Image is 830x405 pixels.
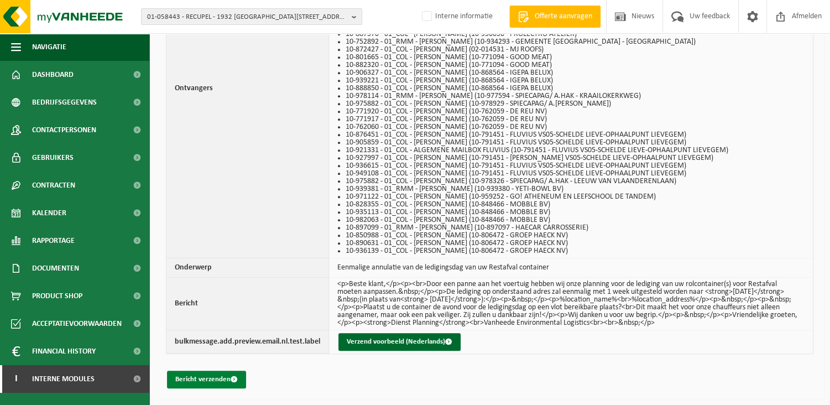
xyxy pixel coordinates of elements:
[329,258,813,278] td: Eenmalige annulatie van de ledigingsdag van uw Restafval container
[346,131,799,139] li: 10-876451 - 01_COL - [PERSON_NAME] (10-791451 - FLUVIUS VS05-SCHELDE LIEVE-OPHAALPUNT LIEVEGEM)
[329,278,813,330] td: <p>Beste klant,</p><p><br>Door een panne aan het voertuig hebben wij onze planning voor de ledigi...
[141,8,362,25] button: 01-058443 - RECUPEL - 1932 [GEOGRAPHIC_DATA][STREET_ADDRESS]
[346,85,799,92] li: 10-888850 - 01_COL - [PERSON_NAME] (10-868564 - IGEPA BELUX)
[346,240,799,247] li: 10-890631 - 01_COL - [PERSON_NAME] (10-806472 - GROEP HAECK NV)
[532,11,595,22] span: Offerte aanvragen
[346,162,799,170] li: 10-936615 - 01_COL - [PERSON_NAME] (10-791451 - FLUVIUS VS05-SCHELDE LIEVE-OPHAALPUNT LIEVEGEM)
[166,278,329,330] th: Bericht
[346,178,799,185] li: 10-975882 - 01_COL - [PERSON_NAME] (10-978326 - SPIECAPAG/ A.HAK - LEEUW VAN VLAANDERENLAAN)
[166,330,329,354] th: bulkmessage.add.preview.email.nl.test.label
[346,185,799,193] li: 10-939381 - 01_RMM - [PERSON_NAME] (10-939380 - YETI-BOWL BV)
[32,33,66,61] span: Navigatie
[346,170,799,178] li: 10-949108 - 01_COL - [PERSON_NAME] (10-791451 - FLUVIUS VS05-SCHELDE LIEVE-OPHAALPUNT LIEVEGEM)
[32,89,97,116] span: Bedrijfsgegevens
[338,333,461,351] button: Verzend voorbeeld (Nederlands)
[346,38,799,46] li: 10-752892 - 01_RMM - [PERSON_NAME] (10-934293 - GEMEENTE [GEOGRAPHIC_DATA] - [GEOGRAPHIC_DATA])
[147,9,347,25] span: 01-058443 - RECUPEL - 1932 [GEOGRAPHIC_DATA][STREET_ADDRESS]
[346,69,799,77] li: 10-906327 - 01_COL - [PERSON_NAME] (10-868564 - IGEPA BELUX)
[346,209,799,216] li: 10-935113 - 01_COL - [PERSON_NAME] (10-848466 - MOBBLE BV)
[11,365,21,393] span: I
[32,199,66,227] span: Kalender
[167,371,246,388] button: Bericht verzenden
[32,282,82,310] span: Product Shop
[509,6,601,28] a: Offerte aanvragen
[420,8,493,25] label: Interne informatie
[346,46,799,54] li: 10-872427 - 01_COL - [PERSON_NAME] (02-014531 - MJ ROOFS)
[32,365,95,393] span: Interne modules
[32,227,75,255] span: Rapportage
[346,224,799,232] li: 10-897099 - 01_RMM - [PERSON_NAME] (10-897097 - HAECAR CARROSSERIE)
[346,123,799,131] li: 10-762060 - 01_COL - [PERSON_NAME] (10-762059 - DE REU NV)
[346,108,799,116] li: 10-771920 - 01_COL - [PERSON_NAME] (10-762059 - DE REU NV)
[346,147,799,154] li: 10-921331 - 01_COL - ALGEMENE MAILBOX FLUVIUS (10-791451 - FLUVIUS VS05-SCHELDE LIEVE-OPHAALPUNT ...
[32,144,74,172] span: Gebruikers
[166,258,329,278] th: Onderwerp
[346,154,799,162] li: 10-927997 - 01_COL - [PERSON_NAME] (10-791451 - [PERSON_NAME] VS05-SCHELDE LIEVE-OPHAALPUNT LIEVE...
[32,255,79,282] span: Documenten
[32,61,74,89] span: Dashboard
[346,232,799,240] li: 10-850988 - 01_COL - [PERSON_NAME] (10-806472 - GROEP HAECK NV)
[32,172,75,199] span: Contracten
[346,201,799,209] li: 10-828355 - 01_COL - [PERSON_NAME] (10-848466 - MOBBLE BV)
[346,92,799,100] li: 10-978114 - 01_RMM - [PERSON_NAME] (10-977594 - SPIECAPAG/ A.HAK - KRAAILOKERKWEG)
[346,54,799,61] li: 10-801665 - 01_COL - [PERSON_NAME] (10-771094 - GOOD MEAT)
[346,247,799,255] li: 10-936139 - 01_COL - [PERSON_NAME] (10-806472 - GROEP HAECK NV)
[346,139,799,147] li: 10-905859 - 01_COL - [PERSON_NAME] (10-791451 - FLUVIUS VS05-SCHELDE LIEVE-OPHAALPUNT LIEVEGEM)
[32,337,96,365] span: Financial History
[346,116,799,123] li: 10-771917 - 01_COL - [PERSON_NAME] (10-762059 - DE REU NV)
[346,61,799,69] li: 10-882320 - 01_COL - [PERSON_NAME] (10-771094 - GOOD MEAT)
[32,116,96,144] span: Contactpersonen
[346,77,799,85] li: 10-939221 - 01_COL - [PERSON_NAME] (10-868564 - IGEPA BELUX)
[346,30,799,38] li: 10-887570 - 01_COL - [PERSON_NAME] (10-956056 - PROLECTRO ATELIER)
[346,100,799,108] li: 10-975882 - 01_COL - [PERSON_NAME] (10-978929 - SPIECAPAG/ A.[PERSON_NAME])
[346,216,799,224] li: 10-982063 - 01_COL - [PERSON_NAME] (10-848466 - MOBBLE BV)
[346,193,799,201] li: 10-971122 - 01_COL - [PERSON_NAME] (10-959252 - GO! ATHENEUM EN LEEFSCHOOL DE TANDEM)
[32,310,122,337] span: Acceptatievoorwaarden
